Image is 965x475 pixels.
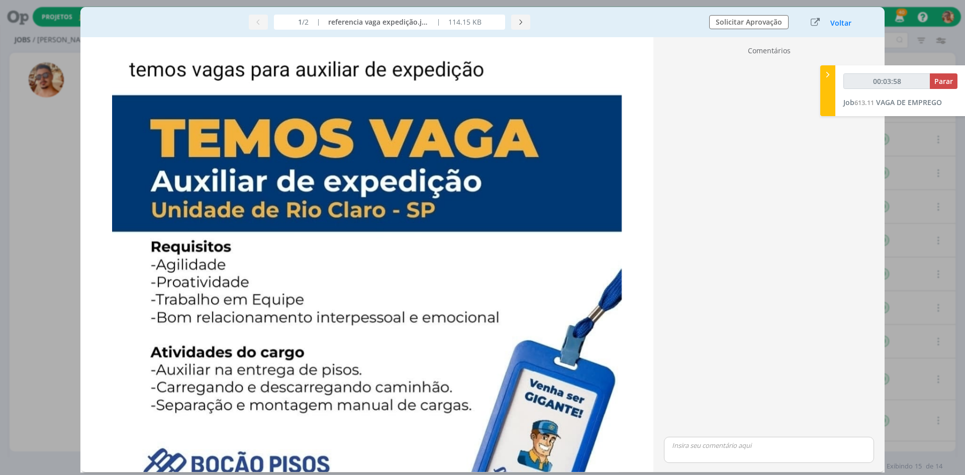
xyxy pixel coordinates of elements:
div: dialog [80,7,885,472]
span: 613.11 [854,98,874,107]
button: Parar [930,73,957,89]
span: Parar [934,76,953,86]
a: Job613.11VAGA DE EMPREGO [843,98,942,107]
div: Comentários [660,45,878,60]
span: VAGA DE EMPREGO [876,98,942,107]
